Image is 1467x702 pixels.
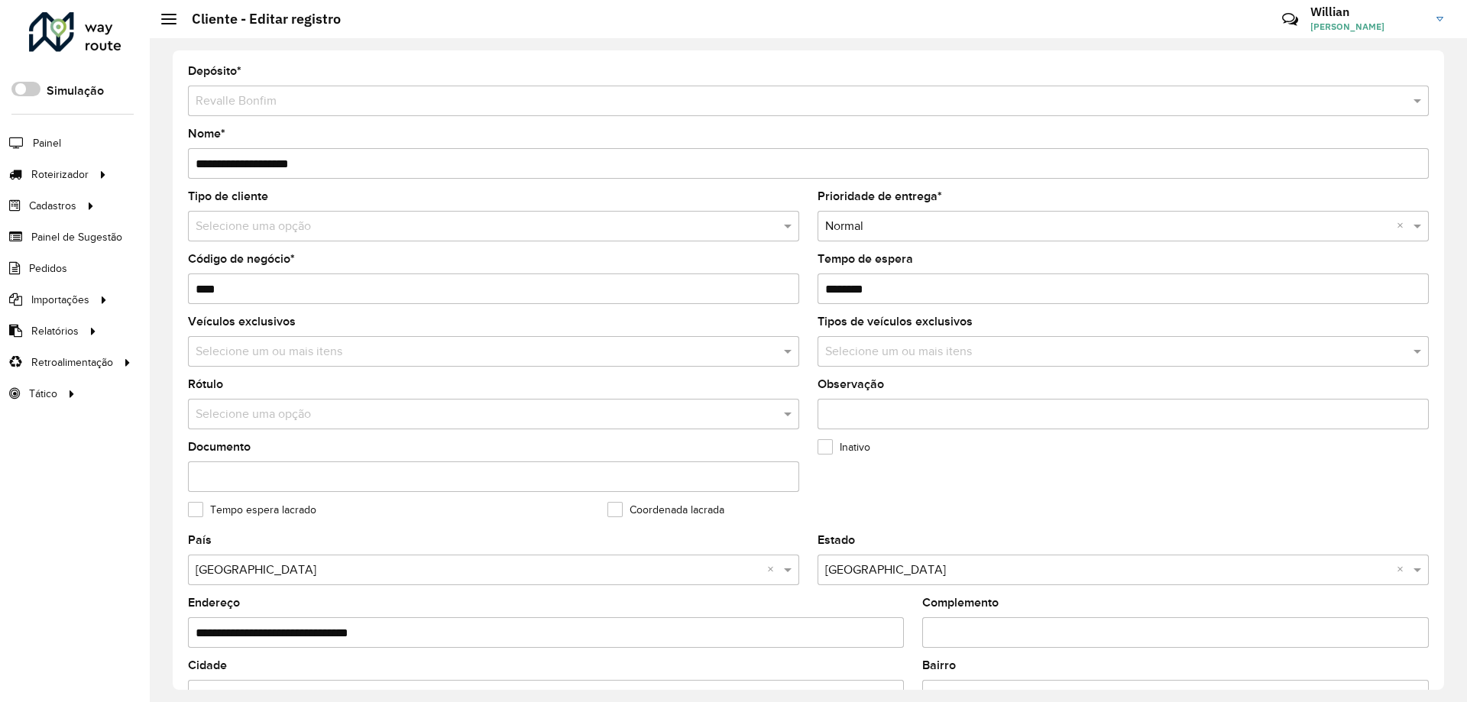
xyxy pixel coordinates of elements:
[31,292,89,308] span: Importações
[188,438,251,456] label: Documento
[29,386,57,402] span: Tático
[818,312,973,331] label: Tipos de veículos exclusivos
[188,502,316,518] label: Tempo espera lacrado
[31,354,113,370] span: Retroalimentação
[818,439,870,455] label: Inativo
[818,375,884,393] label: Observação
[1310,20,1425,34] span: [PERSON_NAME]
[818,531,855,549] label: Estado
[922,656,956,675] label: Bairro
[188,125,225,143] label: Nome
[607,502,724,518] label: Coordenada lacrada
[47,82,104,100] label: Simulação
[1397,561,1410,579] span: Clear all
[31,167,89,183] span: Roteirizador
[188,250,295,268] label: Código de negócio
[1310,5,1425,19] h3: Willian
[922,594,999,612] label: Complemento
[31,323,79,339] span: Relatórios
[188,594,240,612] label: Endereço
[188,187,268,205] label: Tipo de cliente
[188,531,212,549] label: País
[1274,3,1307,36] a: Contato Rápido
[33,135,61,151] span: Painel
[29,198,76,214] span: Cadastros
[31,229,122,245] span: Painel de Sugestão
[188,375,223,393] label: Rótulo
[188,312,296,331] label: Veículos exclusivos
[188,656,227,675] label: Cidade
[1397,217,1410,235] span: Clear all
[176,11,341,27] h2: Cliente - Editar registro
[818,187,942,205] label: Prioridade de entrega
[818,250,913,268] label: Tempo de espera
[188,62,241,80] label: Depósito
[29,260,67,277] span: Pedidos
[767,561,780,579] span: Clear all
